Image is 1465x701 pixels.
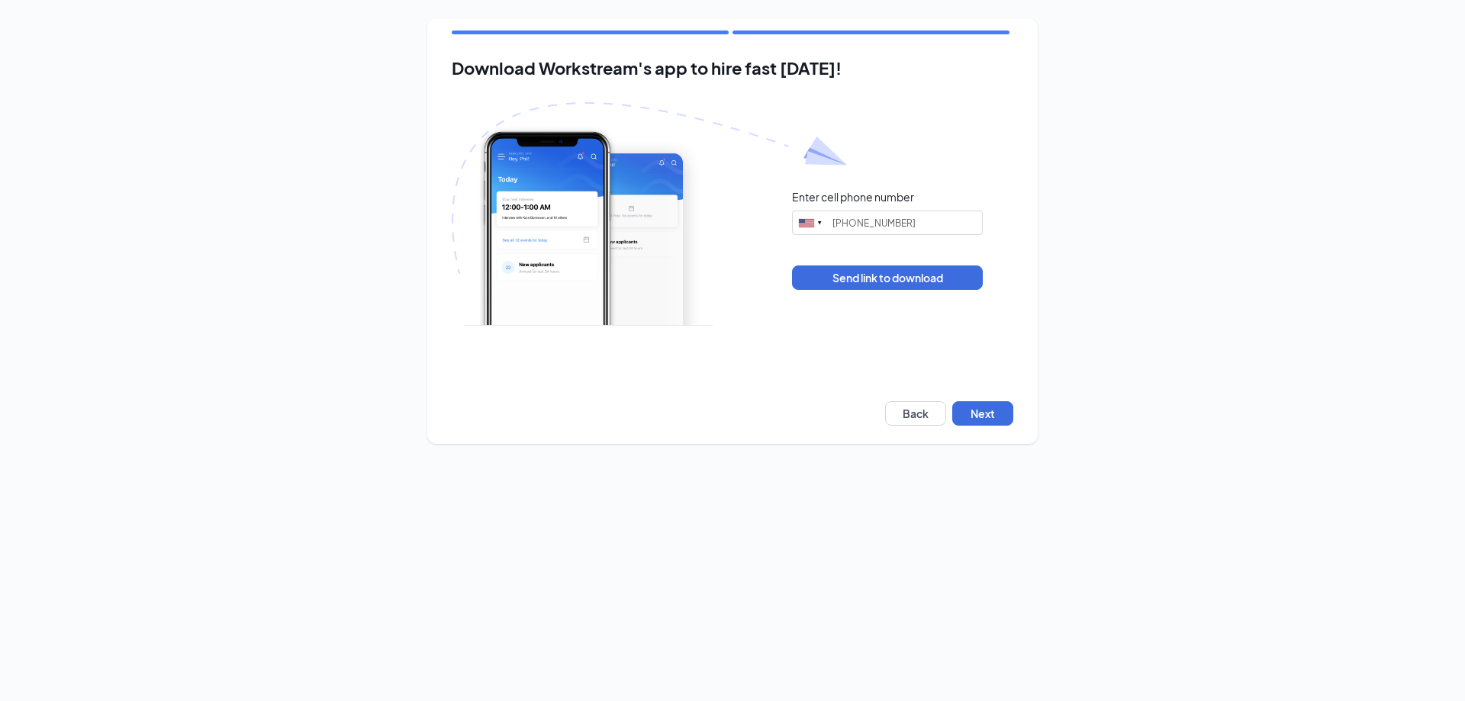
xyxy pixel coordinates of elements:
[452,59,1013,78] h2: Download Workstream's app to hire fast [DATE]!
[952,401,1013,426] button: Next
[452,102,847,326] img: Download Workstream's app with paper plane
[792,189,914,204] div: Enter cell phone number
[793,211,828,234] div: United States: +1
[792,265,983,290] button: Send link to download
[885,401,946,426] button: Back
